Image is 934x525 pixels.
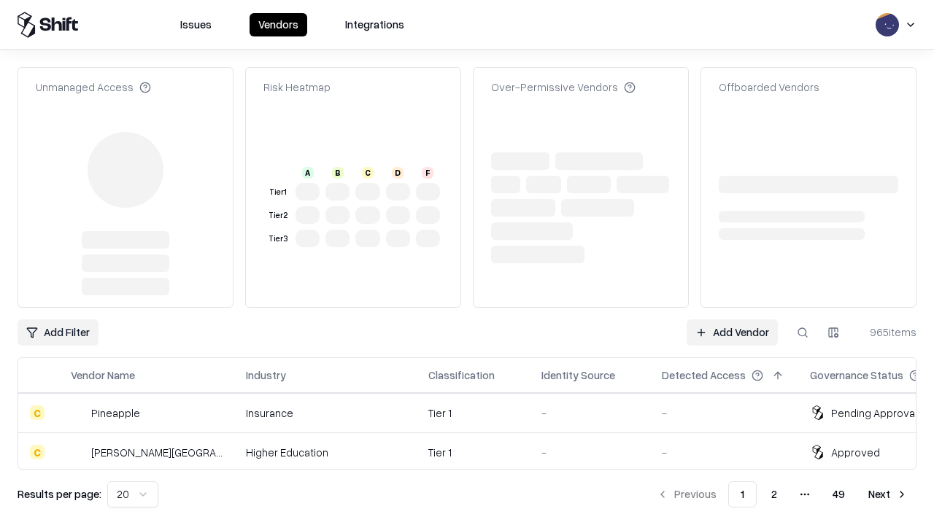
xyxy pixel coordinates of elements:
[266,186,290,198] div: Tier 1
[71,367,135,383] div: Vendor Name
[760,481,789,507] button: 2
[18,486,101,502] p: Results per page:
[91,445,223,460] div: [PERSON_NAME][GEOGRAPHIC_DATA]
[687,319,778,346] a: Add Vendor
[821,481,857,507] button: 49
[728,481,757,507] button: 1
[71,405,85,420] img: Pineapple
[491,79,636,95] div: Over-Permissive Vendors
[266,233,290,245] div: Tier 3
[246,367,286,383] div: Industry
[332,167,344,179] div: B
[422,167,433,179] div: F
[541,445,638,460] div: -
[541,405,638,421] div: -
[858,324,916,340] div: 965 items
[541,367,615,383] div: Identity Source
[428,405,518,421] div: Tier 1
[91,405,140,421] div: Pineapple
[36,79,151,95] div: Unmanaged Access
[18,319,99,346] button: Add Filter
[648,481,916,507] nav: pagination
[246,405,405,421] div: Insurance
[428,445,518,460] div: Tier 1
[71,445,85,459] img: Reichman University
[302,167,314,179] div: A
[246,445,405,460] div: Higher Education
[336,13,413,36] button: Integrations
[831,405,917,421] div: Pending Approval
[662,445,787,460] div: -
[392,167,404,179] div: D
[30,405,45,420] div: C
[30,445,45,459] div: C
[266,209,290,222] div: Tier 2
[428,367,495,383] div: Classification
[719,79,819,95] div: Offboarded Vendors
[831,445,880,460] div: Approved
[662,367,746,383] div: Detected Access
[810,367,903,383] div: Governance Status
[263,79,331,95] div: Risk Heatmap
[662,405,787,421] div: -
[250,13,307,36] button: Vendors
[362,167,374,179] div: C
[171,13,220,36] button: Issues
[860,481,916,507] button: Next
